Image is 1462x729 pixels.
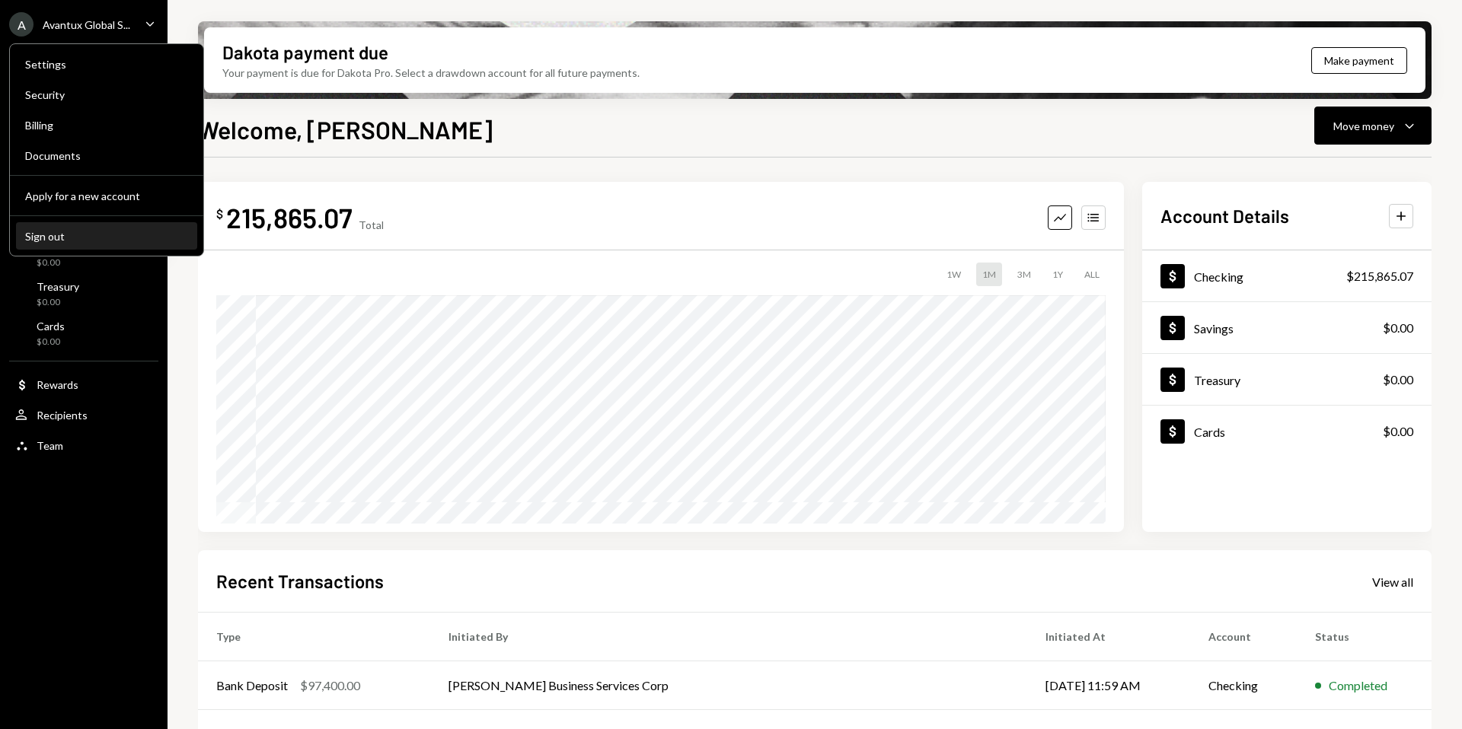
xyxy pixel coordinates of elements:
th: Initiated At [1027,613,1190,661]
button: Move money [1314,107,1432,145]
div: Cards [37,320,65,333]
div: Total [359,218,384,231]
div: Rewards [37,378,78,391]
a: Checking$215,865.07 [1142,250,1432,301]
th: Type [198,613,430,661]
a: Team [9,431,158,459]
th: Initiated By [430,613,1027,661]
a: Recipients [9,401,158,428]
div: ALL [1078,263,1106,286]
td: [PERSON_NAME] Business Services Corp [430,661,1027,710]
div: 1M [976,263,1002,286]
div: Sign out [25,230,188,243]
div: View all [1372,575,1413,590]
div: Billing [25,119,188,132]
div: Apply for a new account [25,189,188,202]
a: Billing [16,111,197,138]
div: Security [25,88,188,101]
td: Checking [1190,661,1297,710]
div: $0.00 [37,296,79,309]
th: Status [1297,613,1432,661]
div: 215,865.07 [226,200,353,234]
div: $ [216,206,223,221]
a: Savings$0.00 [1142,302,1432,353]
div: Bank Deposit [216,676,288,695]
div: Documents [25,149,188,162]
div: Avantux Global S... [43,18,130,31]
div: $0.00 [1383,319,1413,337]
a: View all [1372,573,1413,590]
div: $215,865.07 [1346,267,1413,285]
div: $0.00 [37,336,65,349]
a: Treasury$0.00 [1142,354,1432,405]
a: Cards$0.00 [9,315,158,352]
div: Savings [1194,321,1234,336]
h2: Recent Transactions [216,568,384,594]
div: Your payment is due for Dakota Pro. Select a drawdown account for all future payments. [222,65,640,81]
div: $97,400.00 [300,676,360,695]
div: $0.00 [1383,422,1413,441]
div: A [9,12,34,37]
button: Apply for a new account [16,183,197,210]
a: Treasury$0.00 [9,275,158,312]
div: Dakota payment due [222,40,388,65]
div: 1W [940,263,967,286]
div: Recipients [37,409,88,422]
div: Team [37,439,63,452]
button: Make payment [1311,47,1407,74]
h2: Account Details [1160,203,1289,228]
div: Treasury [37,280,79,293]
button: Sign out [16,223,197,250]
div: 3M [1011,263,1037,286]
div: Cards [1194,425,1225,439]
div: $0.00 [1383,371,1413,389]
div: Treasury [1194,373,1240,387]
div: Completed [1329,676,1387,695]
a: Documents [16,142,197,169]
div: Settings [25,58,188,71]
th: Account [1190,613,1297,661]
a: Security [16,81,197,108]
a: Settings [16,50,197,78]
a: Cards$0.00 [1142,406,1432,457]
div: Checking [1194,269,1243,284]
h1: Welcome, [PERSON_NAME] [198,114,493,145]
div: 1Y [1046,263,1069,286]
div: Move money [1333,118,1394,134]
a: Rewards [9,371,158,398]
td: [DATE] 11:59 AM [1027,661,1190,710]
div: $0.00 [37,256,73,269]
